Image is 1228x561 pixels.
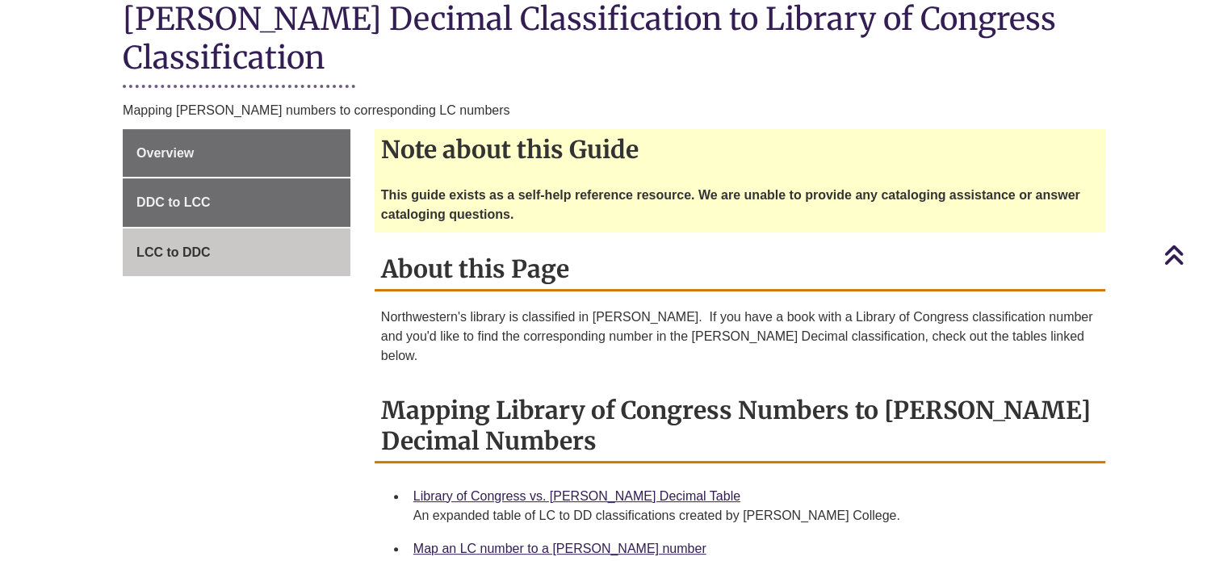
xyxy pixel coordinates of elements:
h2: Mapping Library of Congress Numbers to [PERSON_NAME] Decimal Numbers [375,390,1105,463]
strong: This guide exists as a self-help reference resource. We are unable to provide any cataloging assi... [381,188,1080,221]
p: Northwestern's library is classified in [PERSON_NAME]. If you have a book with a Library of Congr... [381,308,1099,366]
span: Mapping [PERSON_NAME] numbers to corresponding LC numbers [123,103,509,117]
h2: Note about this Guide [375,129,1105,170]
span: Overview [136,146,194,160]
a: Map an LC number to a [PERSON_NAME] number [413,542,706,555]
a: Overview [123,129,350,178]
span: LCC to DDC [136,245,211,259]
span: DDC to LCC [136,195,211,209]
a: LCC to DDC [123,228,350,277]
a: Back to Top [1163,244,1224,266]
div: An expanded table of LC to DD classifications created by [PERSON_NAME] College. [413,506,1092,525]
a: Library of Congress vs. [PERSON_NAME] Decimal Table [413,489,740,503]
h2: About this Page [375,249,1105,291]
a: DDC to LCC [123,178,350,227]
div: Guide Page Menu [123,129,350,277]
